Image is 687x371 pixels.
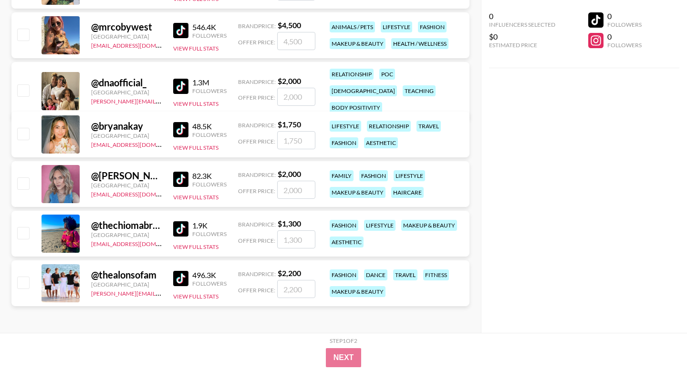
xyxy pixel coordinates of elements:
[91,40,187,49] a: [EMAIL_ADDRESS][DOMAIN_NAME]
[278,120,301,129] strong: $ 1,750
[173,23,188,38] img: TikTok
[330,121,361,132] div: lifestyle
[192,280,227,287] div: Followers
[91,269,162,281] div: @ thealonsofam
[173,243,219,250] button: View Full Stats
[173,293,219,300] button: View Full Stats
[401,220,457,231] div: makeup & beauty
[330,237,364,247] div: aesthetic
[238,270,276,278] span: Brand Price:
[173,194,219,201] button: View Full Stats
[238,287,275,294] span: Offer Price:
[330,337,357,344] div: Step 1 of 2
[379,69,395,80] div: poc
[91,170,162,182] div: @ [PERSON_NAME].[PERSON_NAME]
[277,230,315,248] input: 1,300
[359,170,388,181] div: fashion
[278,219,301,228] strong: $ 1,300
[192,181,227,188] div: Followers
[192,32,227,39] div: Followers
[238,78,276,85] span: Brand Price:
[330,38,385,49] div: makeup & beauty
[192,221,227,230] div: 1.9K
[607,32,642,41] div: 0
[326,348,362,367] button: Next
[192,78,227,87] div: 1.3M
[277,280,315,298] input: 2,200
[330,187,385,198] div: makeup & beauty
[173,122,188,137] img: TikTok
[364,137,398,148] div: aesthetic
[91,238,187,247] a: [EMAIL_ADDRESS][DOMAIN_NAME]
[403,85,436,96] div: teaching
[238,94,275,101] span: Offer Price:
[91,96,232,105] a: [PERSON_NAME][EMAIL_ADDRESS][DOMAIN_NAME]
[192,87,227,94] div: Followers
[416,121,441,132] div: travel
[278,169,301,178] strong: $ 2,000
[91,281,162,288] div: [GEOGRAPHIC_DATA]
[192,122,227,131] div: 48.5K
[489,41,555,49] div: Estimated Price
[277,131,315,149] input: 1,750
[91,33,162,40] div: [GEOGRAPHIC_DATA]
[489,11,555,21] div: 0
[192,22,227,32] div: 546.4K
[91,139,187,148] a: [EMAIL_ADDRESS][DOMAIN_NAME]
[278,76,301,85] strong: $ 2,000
[330,170,354,181] div: family
[238,171,276,178] span: Brand Price:
[489,21,555,28] div: Influencers Selected
[173,271,188,286] img: TikTok
[91,231,162,238] div: [GEOGRAPHIC_DATA]
[330,220,358,231] div: fashion
[423,269,449,280] div: fitness
[330,85,397,96] div: [DEMOGRAPHIC_DATA]
[238,122,276,129] span: Brand Price:
[173,100,219,107] button: View Full Stats
[381,21,412,32] div: lifestyle
[330,102,382,113] div: body positivity
[489,32,555,41] div: $0
[173,144,219,151] button: View Full Stats
[278,268,301,278] strong: $ 2,200
[277,32,315,50] input: 4,500
[607,21,642,28] div: Followers
[238,221,276,228] span: Brand Price:
[330,286,385,297] div: makeup & beauty
[367,121,411,132] div: relationship
[394,170,425,181] div: lifestyle
[173,221,188,237] img: TikTok
[238,138,275,145] span: Offer Price:
[607,11,642,21] div: 0
[91,288,278,297] a: [PERSON_NAME][EMAIL_ADDRESS][PERSON_NAME][DOMAIN_NAME]
[192,171,227,181] div: 82.3K
[364,269,387,280] div: dance
[330,21,375,32] div: animals / pets
[192,131,227,138] div: Followers
[364,220,396,231] div: lifestyle
[238,237,275,244] span: Offer Price:
[393,269,417,280] div: travel
[91,189,187,198] a: [EMAIL_ADDRESS][DOMAIN_NAME]
[91,21,162,33] div: @ mrcobywest
[91,219,162,231] div: @ thechiomabrown
[238,22,276,30] span: Brand Price:
[91,89,162,96] div: [GEOGRAPHIC_DATA]
[238,187,275,195] span: Offer Price:
[391,38,448,49] div: health / wellness
[173,172,188,187] img: TikTok
[277,181,315,199] input: 2,000
[91,132,162,139] div: [GEOGRAPHIC_DATA]
[192,270,227,280] div: 496.3K
[173,45,219,52] button: View Full Stats
[91,182,162,189] div: [GEOGRAPHIC_DATA]
[418,21,447,32] div: fashion
[91,120,162,132] div: @ bryanakay
[192,230,227,237] div: Followers
[238,39,275,46] span: Offer Price:
[277,88,315,106] input: 2,000
[330,137,358,148] div: fashion
[91,77,162,89] div: @ dnaofficial_
[330,269,358,280] div: fashion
